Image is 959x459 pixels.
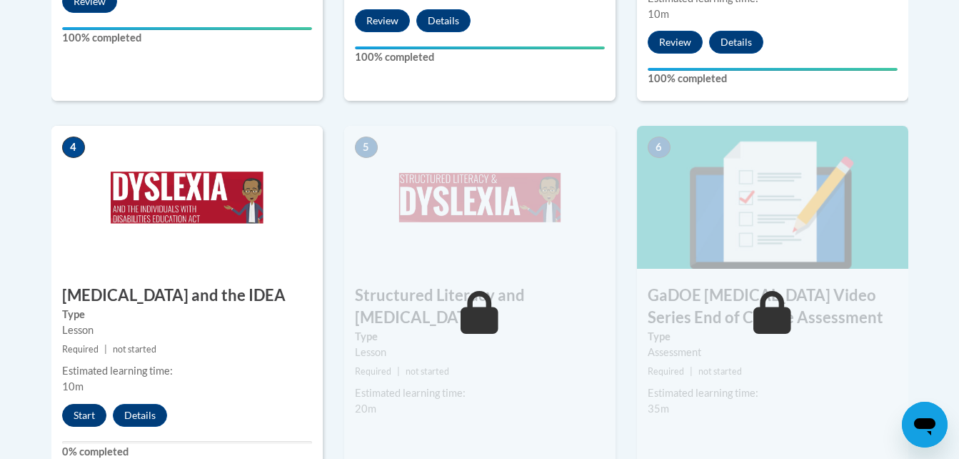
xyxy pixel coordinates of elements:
button: Review [648,31,703,54]
h3: GaDOE [MEDICAL_DATA] Video Series End of Course Assessment [637,285,908,329]
div: Estimated learning time: [62,363,312,379]
label: 100% completed [648,71,898,87]
span: not started [113,344,156,355]
span: 20m [355,403,376,415]
span: 4 [62,137,85,158]
button: Details [416,9,471,32]
button: Start [62,404,106,427]
span: Required [62,344,99,355]
span: Required [355,366,391,377]
div: Your progress [62,27,312,30]
span: 10m [648,8,669,20]
div: Lesson [62,322,312,338]
span: | [690,366,693,377]
div: Assessment [648,345,898,360]
div: Estimated learning time: [355,385,605,401]
span: | [104,344,107,355]
span: 10m [62,380,84,393]
button: Review [355,9,410,32]
img: Course Image [51,126,323,269]
img: Course Image [637,126,908,269]
span: Required [648,366,684,377]
span: | [397,366,400,377]
label: 100% completed [355,49,605,65]
label: Type [355,329,605,345]
h3: [MEDICAL_DATA] and the IDEA [51,285,323,307]
label: Type [648,329,898,345]
span: 6 [648,137,671,158]
button: Details [113,404,167,427]
img: Course Image [344,126,616,269]
button: Details [709,31,763,54]
div: Estimated learning time: [648,385,898,401]
iframe: Button to launch messaging window [902,402,948,448]
label: 100% completed [62,30,312,46]
span: not started [406,366,449,377]
span: not started [698,366,742,377]
span: 5 [355,137,378,158]
span: 35m [648,403,669,415]
label: Type [62,307,312,322]
h3: Structured Literacy and [MEDICAL_DATA] [344,285,616,329]
div: Lesson [355,345,605,360]
div: Your progress [648,68,898,71]
div: Your progress [355,46,605,49]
